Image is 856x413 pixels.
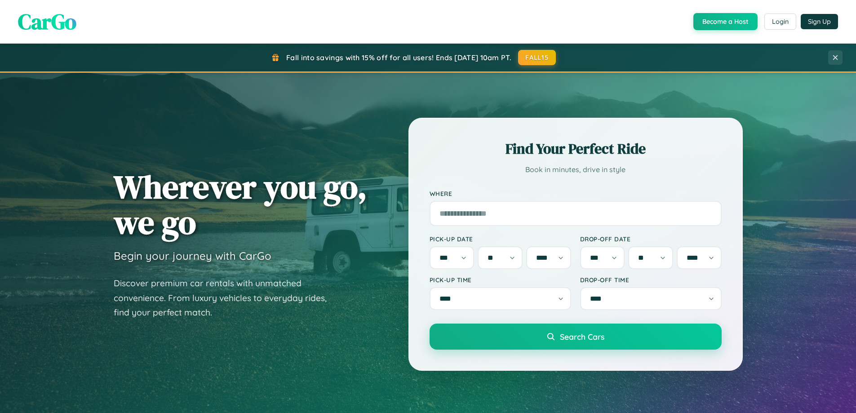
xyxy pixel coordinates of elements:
label: Pick-up Time [430,276,571,284]
button: Sign Up [801,14,838,29]
h2: Find Your Perfect Ride [430,139,722,159]
p: Discover premium car rentals with unmatched convenience. From luxury vehicles to everyday rides, ... [114,276,338,320]
span: Search Cars [560,332,604,342]
button: Become a Host [693,13,758,30]
label: Where [430,190,722,197]
h1: Wherever you go, we go [114,169,367,240]
label: Drop-off Date [580,235,722,243]
button: Login [764,13,796,30]
h3: Begin your journey with CarGo [114,249,271,262]
label: Pick-up Date [430,235,571,243]
p: Book in minutes, drive in style [430,163,722,176]
span: CarGo [18,7,76,36]
button: FALL15 [518,50,556,65]
label: Drop-off Time [580,276,722,284]
button: Search Cars [430,324,722,350]
span: Fall into savings with 15% off for all users! Ends [DATE] 10am PT. [286,53,511,62]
